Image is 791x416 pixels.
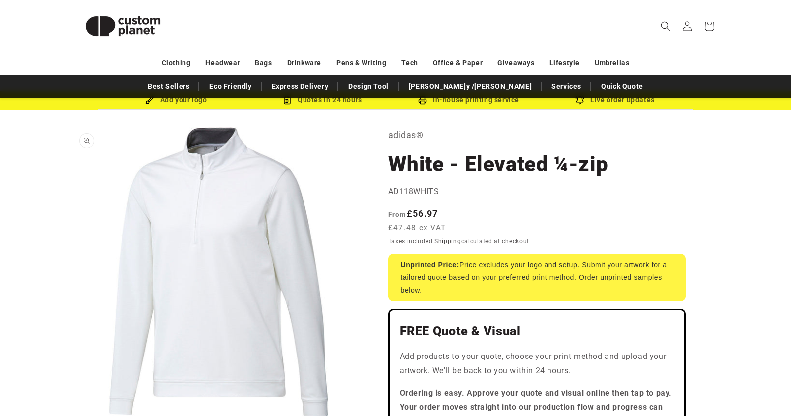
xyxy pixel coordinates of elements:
img: Order Updates Icon [283,96,292,105]
img: Brush Icon [145,96,154,105]
a: Clothing [162,55,191,72]
div: Quotes in 24 hours [249,94,396,106]
strong: £56.97 [388,208,438,219]
div: Taxes included. calculated at checkout. [388,237,686,246]
a: Quick Quote [596,78,648,95]
a: Best Sellers [143,78,194,95]
summary: Search [655,15,676,37]
p: adidas® [388,127,686,143]
a: Office & Paper [433,55,483,72]
a: Giveaways [497,55,534,72]
div: Live order updates [542,94,688,106]
div: Add your logo [103,94,249,106]
a: Headwear [205,55,240,72]
a: Umbrellas [595,55,629,72]
img: Order updates [575,96,584,105]
img: Custom Planet [73,4,173,49]
a: Express Delivery [267,78,334,95]
div: In-house printing service [396,94,542,106]
a: Eco Friendly [204,78,256,95]
a: Lifestyle [549,55,580,72]
span: From [388,210,407,218]
a: Shipping [434,238,461,245]
a: Pens & Writing [336,55,386,72]
a: Tech [401,55,418,72]
a: Drinkware [287,55,321,72]
h2: FREE Quote & Visual [400,323,674,339]
span: AD118WHITS [388,187,439,196]
a: Bags [255,55,272,72]
h1: White - Elevated ¼-zip [388,151,686,178]
a: [PERSON_NAME]y /[PERSON_NAME] [404,78,537,95]
a: Design Tool [343,78,394,95]
iframe: Chat Widget [621,309,791,416]
span: £47.48 ex VAT [388,222,446,234]
strong: Unprinted Price: [401,261,460,269]
img: In-house printing [418,96,427,105]
p: Add products to your quote, choose your print method and upload your artwork. We'll be back to yo... [400,350,674,378]
a: Services [547,78,586,95]
div: Price excludes your logo and setup. Submit your artwork for a tailored quote based on your prefer... [388,254,686,301]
